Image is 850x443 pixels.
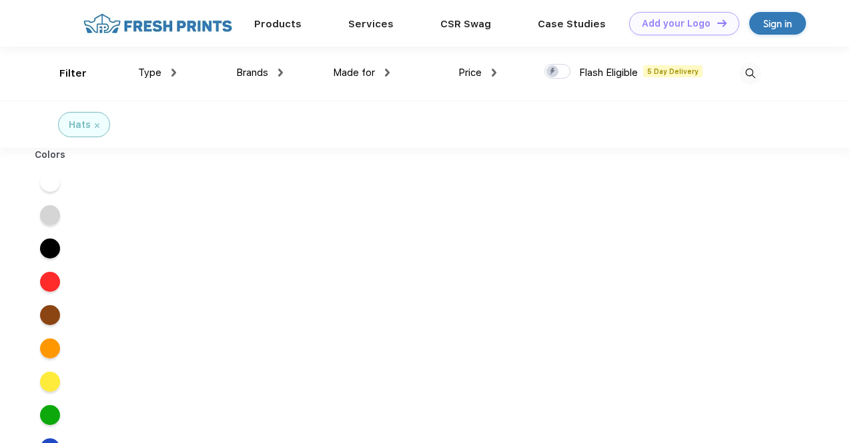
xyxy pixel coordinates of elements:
[492,69,496,77] img: dropdown.png
[69,118,91,132] div: Hats
[717,19,727,27] img: DT
[278,69,283,77] img: dropdown.png
[763,16,792,31] div: Sign in
[138,67,161,79] span: Type
[643,65,703,77] span: 5 Day Delivery
[95,123,99,128] img: filter_cancel.svg
[59,66,87,81] div: Filter
[254,18,302,30] a: Products
[171,69,176,77] img: dropdown.png
[642,18,711,29] div: Add your Logo
[579,67,638,79] span: Flash Eligible
[79,12,236,35] img: fo%20logo%202.webp
[25,148,76,162] div: Colors
[236,67,268,79] span: Brands
[749,12,806,35] a: Sign in
[458,67,482,79] span: Price
[385,69,390,77] img: dropdown.png
[333,67,375,79] span: Made for
[739,63,761,85] img: desktop_search.svg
